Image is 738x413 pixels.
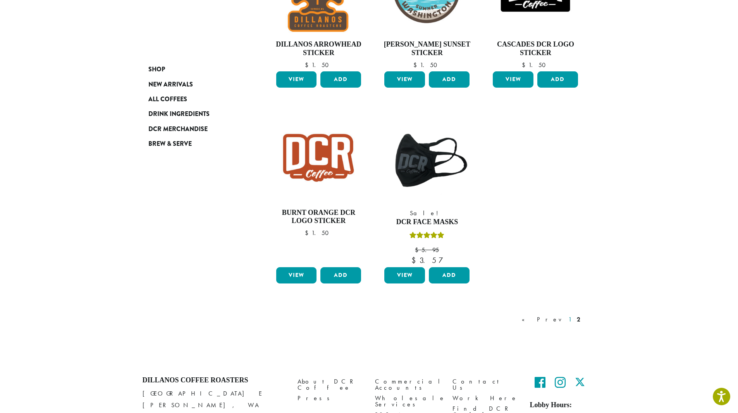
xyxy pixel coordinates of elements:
[452,393,518,403] a: Work Here
[274,113,363,202] img: Burnt-Orange-Logo-Sticker-300x300.jpg
[148,122,241,137] a: DCR Merchandise
[320,71,361,88] button: Add
[305,61,311,69] span: $
[382,113,471,264] a: Sale! DCR Face MasksRated 5.00 out of 5 $5.95
[537,71,578,88] button: Add
[148,139,192,149] span: Brew & Serve
[415,246,421,254] span: $
[520,315,564,324] a: « Prev
[409,231,444,242] div: Rated 5.00 out of 5
[274,113,363,264] a: Burnt Orange DCR Logo Sticker $1.50
[148,77,241,92] a: New Arrivals
[411,255,420,265] span: $
[413,61,420,69] span: $
[567,315,573,324] a: 1
[382,40,471,57] h4: [PERSON_NAME] Sunset Sticker
[320,267,361,283] button: Add
[382,113,471,202] img: Mask_WhiteBackground-300x300.png
[148,124,208,134] span: DCR Merchandise
[148,109,210,119] span: Drink Ingredients
[148,137,241,151] a: Brew & Serve
[148,107,241,121] a: Drink Ingredients
[276,71,317,88] a: View
[375,393,441,410] a: Wholesale Services
[522,61,549,69] bdi: 1.50
[452,376,518,393] a: Contact Us
[411,255,443,265] bdi: 3.57
[382,209,471,218] span: Sale!
[413,61,441,69] bdi: 1.50
[148,62,241,77] a: Shop
[429,71,470,88] button: Add
[143,376,286,385] h4: Dillanos Coffee Roasters
[575,315,582,324] a: 2
[305,61,332,69] bdi: 1.50
[305,229,311,237] span: $
[522,61,528,69] span: $
[298,376,363,393] a: About DCR Coffee
[491,40,580,57] h4: Cascades DCR Logo Sticker
[298,393,363,403] a: Press
[493,71,533,88] a: View
[148,80,193,90] span: New Arrivals
[384,267,425,283] a: View
[276,267,317,283] a: View
[305,229,332,237] bdi: 1.50
[384,71,425,88] a: View
[148,65,165,74] span: Shop
[274,209,363,225] h4: Burnt Orange DCR Logo Sticker
[274,40,363,57] h4: Dillanos Arrowhead Sticker
[375,376,441,393] a: Commercial Accounts
[429,267,470,283] button: Add
[148,95,187,104] span: All Coffees
[530,401,596,410] h5: Lobby Hours:
[415,246,439,254] bdi: 5.95
[382,218,471,226] h4: DCR Face Masks
[148,92,241,107] a: All Coffees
